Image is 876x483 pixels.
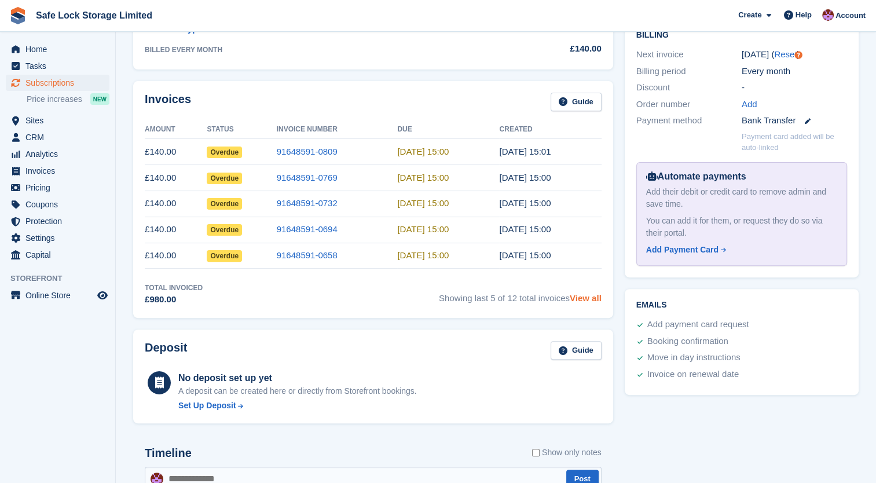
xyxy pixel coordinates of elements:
time: 2025-04-08 14:00:07 UTC [397,250,449,260]
a: menu [6,180,109,196]
td: £140.00 [145,243,207,269]
h2: Billing [636,28,847,40]
div: £980.00 [145,293,203,306]
a: 91648591-0694 [277,224,338,234]
a: menu [6,230,109,246]
td: £140.00 [145,139,207,165]
div: £140.00 [517,42,602,56]
th: Due [397,120,499,139]
h2: Deposit [145,341,187,360]
div: You can add it for them, or request they do so via their portal. [646,215,837,239]
h2: Emails [636,301,847,310]
th: Created [499,120,601,139]
time: 2025-08-07 14:01:04 UTC [499,147,551,156]
td: £140.00 [145,217,207,243]
td: £140.00 [145,191,207,217]
a: 91648591-0769 [277,173,338,182]
span: Tasks [25,58,95,74]
h2: Timeline [145,447,192,460]
div: Automate payments [646,170,837,184]
a: Preview store [96,288,109,302]
td: £140.00 [145,165,207,191]
time: 2025-07-07 14:00:09 UTC [499,173,551,182]
span: Invoices [25,163,95,179]
span: Create [738,9,761,21]
a: Safe Lock Storage Limited [31,6,157,25]
span: Capital [25,247,95,263]
span: Coupons [25,196,95,213]
a: menu [6,247,109,263]
th: Invoice Number [277,120,398,139]
div: Every month [742,65,847,78]
div: [DATE] ( ) [742,48,847,61]
p: Payment card added will be auto-linked [742,131,847,153]
div: Set Up Deposit [178,400,236,412]
span: Overdue [207,224,242,236]
span: CRM [25,129,95,145]
a: menu [6,146,109,162]
span: Showing last 5 of 12 total invoices [439,283,602,306]
time: 2025-08-08 14:00:07 UTC [397,147,449,156]
span: Account [835,10,866,21]
time: 2025-04-07 14:00:33 UTC [499,250,551,260]
a: menu [6,213,109,229]
span: Help [796,9,812,21]
span: Protection [25,213,95,229]
div: Order number [636,98,742,111]
span: Home [25,41,95,57]
div: Payment method [636,114,742,127]
span: Analytics [25,146,95,162]
div: Booking confirmation [647,335,728,349]
div: Invoice on renewal date [647,368,739,382]
span: Overdue [207,147,242,158]
div: Next invoice [636,48,742,61]
a: Add Payment Card [646,244,833,256]
span: Price increases [27,94,82,105]
a: menu [6,112,109,129]
span: Pricing [25,180,95,196]
a: menu [6,129,109,145]
a: Set Up Deposit [178,400,417,412]
time: 2025-06-07 14:00:34 UTC [499,198,551,208]
a: 91648591-0658 [277,250,338,260]
time: 2025-06-08 14:00:07 UTC [397,198,449,208]
a: 91648591-0732 [277,198,338,208]
p: A deposit can be created here or directly from Storefront bookings. [178,385,417,397]
a: menu [6,287,109,303]
a: menu [6,41,109,57]
label: Show only notes [532,447,602,459]
a: menu [6,163,109,179]
img: stora-icon-8386f47178a22dfd0bd8f6a31ec36ba5ce8667c1dd55bd0f319d3a0aa187defe.svg [9,7,27,24]
span: Online Store [25,287,95,303]
div: Add their debit or credit card to remove admin and save time. [646,186,837,210]
a: Guide [551,341,602,360]
a: menu [6,58,109,74]
div: NEW [90,93,109,105]
div: Discount [636,81,742,94]
img: Toni Ebong [822,9,834,21]
div: Bank Transfer [742,114,847,127]
a: menu [6,75,109,91]
h2: Invoices [145,93,191,112]
a: Reset [774,49,797,59]
div: Move in day instructions [647,351,741,365]
div: No deposit set up yet [178,371,417,385]
span: Subscriptions [25,75,95,91]
span: Overdue [207,250,242,262]
span: Sites [25,112,95,129]
div: BILLED EVERY MONTH [145,45,517,55]
a: menu [6,196,109,213]
div: Tooltip anchor [793,50,804,60]
div: - [742,81,847,94]
span: Settings [25,230,95,246]
div: Billing period [636,65,742,78]
a: Guide [551,93,602,112]
th: Status [207,120,276,139]
div: Add payment card request [647,318,749,332]
a: 91648591-0809 [277,147,338,156]
span: Storefront [10,273,115,284]
time: 2025-05-07 14:00:14 UTC [499,224,551,234]
a: View all [570,293,602,303]
div: Add Payment Card [646,244,719,256]
span: Overdue [207,198,242,210]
